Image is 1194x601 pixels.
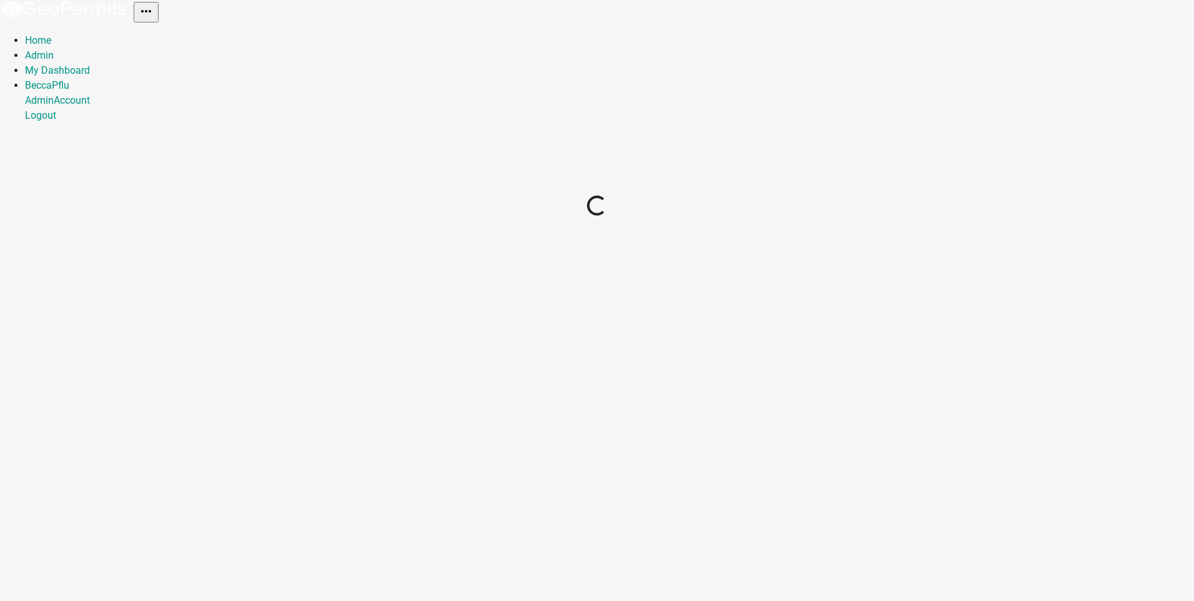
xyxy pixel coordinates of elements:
i: more_horiz [139,4,154,19]
a: Logout [25,109,56,121]
a: Account [54,94,90,106]
a: BeccaPflu [25,79,69,91]
a: Admin [25,49,54,61]
a: Admin [25,94,54,106]
a: My Dashboard [25,64,90,76]
button: Toggle navigation [134,2,159,22]
div: BeccaPflu [25,93,1194,123]
a: Home [25,34,51,46]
